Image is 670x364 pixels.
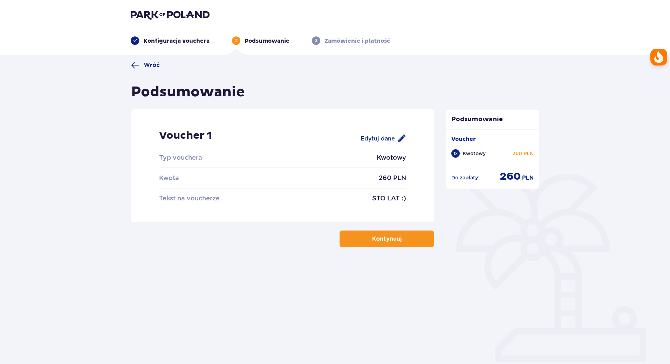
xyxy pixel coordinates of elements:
[315,37,317,44] p: 3
[463,150,486,157] p: Kwotowy
[312,36,390,45] div: 3Zamówienie i płatność
[232,36,289,45] div: 2Podsumowanie
[500,170,521,183] span: 260
[372,194,406,202] p: STO LAT :)
[340,231,434,247] button: Kontynuuj
[522,174,534,182] span: PLN
[245,37,289,45] p: Podsumowanie
[159,153,282,162] p: Typ vouchera
[131,61,160,69] a: Wróć
[159,194,241,202] p: Tekst na voucherze
[144,61,160,69] span: Wróć
[282,153,406,162] p: Kwotowy
[235,37,238,44] p: 2
[131,83,245,101] h1: Podsumowanie
[512,150,534,157] p: 260 PLN
[451,174,479,181] p: Do zapłaty :
[282,174,406,182] p: 260 PLN
[131,10,210,20] img: Park of Poland logo
[361,134,406,143] div: Edytuj dane
[159,129,282,148] p: Voucher 1
[372,235,402,243] p: Kontynuuj
[451,149,460,158] div: 1 x
[451,135,476,143] p: Voucher
[324,37,390,45] p: Zamówienie i płatność
[159,174,282,182] p: Kwota
[131,36,210,45] div: Konfiguracja vouchera
[446,115,540,124] p: Podsumowanie
[143,37,210,45] p: Konfiguracja vouchera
